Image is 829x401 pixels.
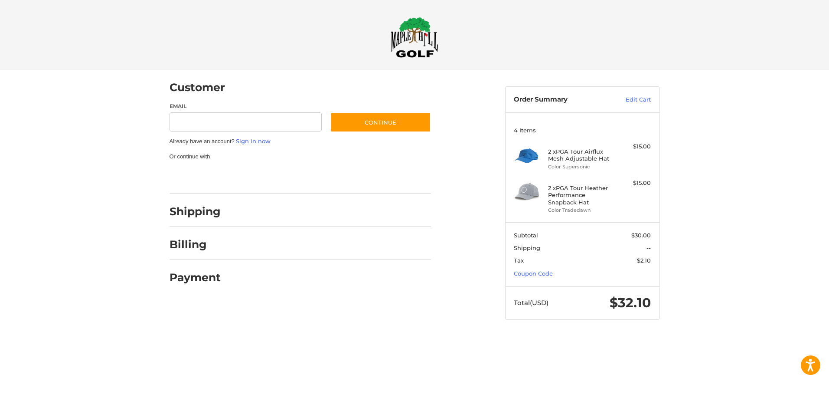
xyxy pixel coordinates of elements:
span: Tax [514,257,524,264]
img: Maple Hill Golf [391,17,438,58]
h2: Payment [170,271,221,284]
iframe: PayPal-paylater [240,169,305,185]
span: -- [646,244,651,251]
p: Already have an account? [170,137,431,146]
span: Total (USD) [514,299,548,307]
span: Subtotal [514,232,538,239]
a: Sign in now [236,138,271,145]
label: Email [170,102,322,110]
li: Color Supersonic [548,163,614,171]
span: Shipping [514,244,540,251]
iframe: PayPal-paypal [166,169,232,185]
h3: 4 Items [514,127,651,134]
h2: Customer [170,81,225,94]
span: $30.00 [631,232,651,239]
a: Coupon Code [514,270,553,277]
a: Edit Cart [607,95,651,104]
h2: Shipping [170,205,221,218]
h3: Order Summary [514,95,607,104]
li: Color Tradedawn [548,207,614,214]
button: Continue [330,112,431,132]
iframe: PayPal-venmo [313,169,379,185]
div: $15.00 [617,179,651,187]
h4: 2 x PGA Tour Heather Performance Snapback Hat [548,184,614,206]
p: Or continue with [170,152,431,161]
span: $2.10 [637,257,651,264]
h4: 2 x PGA Tour Airflux Mesh Adjustable Hat [548,148,614,162]
h2: Billing [170,238,220,251]
div: $15.00 [617,142,651,151]
span: $32.10 [610,295,651,311]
